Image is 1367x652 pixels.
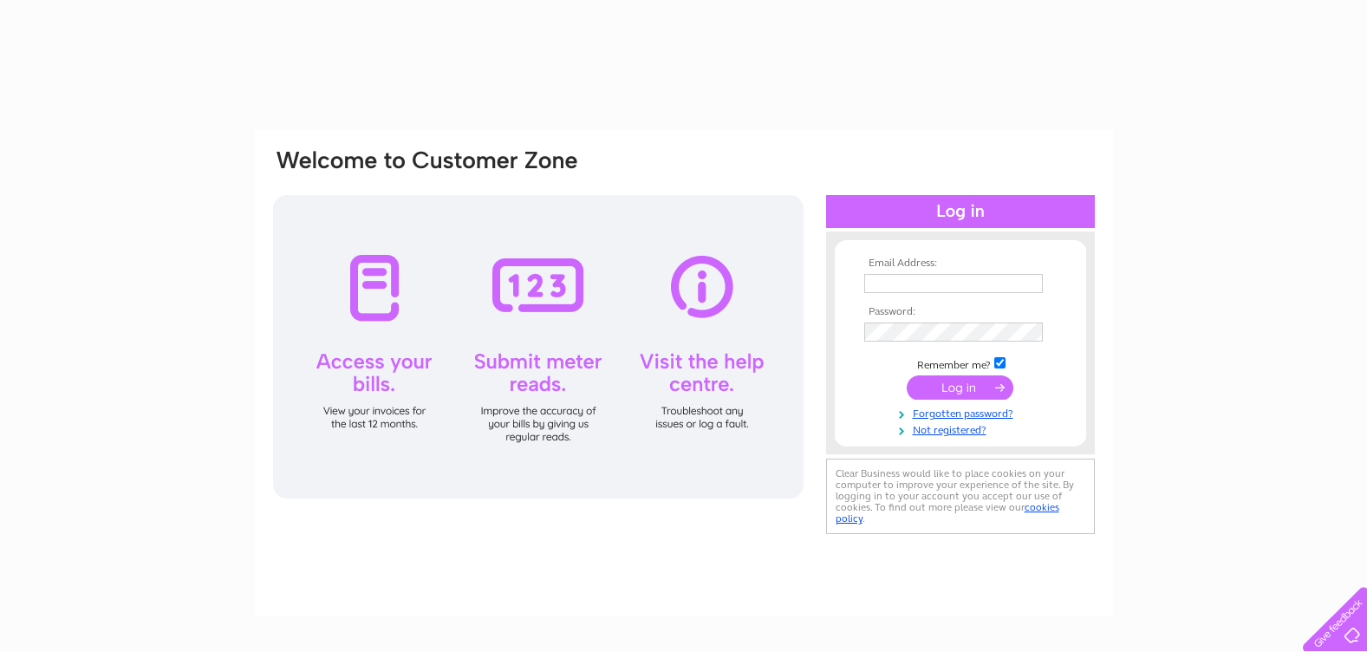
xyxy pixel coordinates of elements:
[860,306,1061,318] th: Password:
[907,375,1013,400] input: Submit
[860,355,1061,372] td: Remember me?
[864,421,1061,437] a: Not registered?
[864,404,1061,421] a: Forgotten password?
[836,501,1059,525] a: cookies policy
[826,459,1095,534] div: Clear Business would like to place cookies on your computer to improve your experience of the sit...
[860,258,1061,270] th: Email Address:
